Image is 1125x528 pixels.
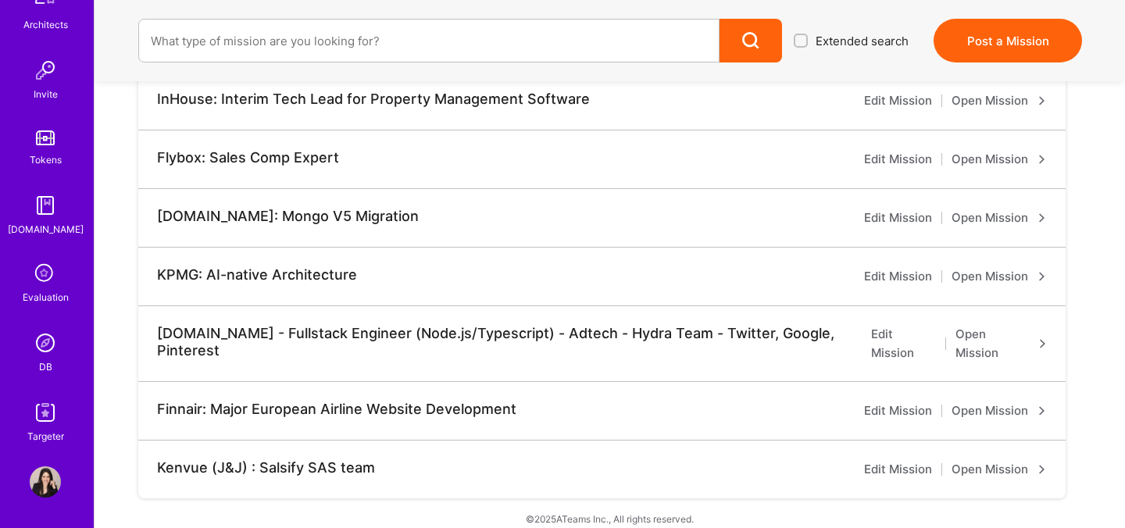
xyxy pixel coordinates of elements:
[1037,213,1047,223] i: icon ArrowRight
[157,91,590,108] div: InHouse: Interim Tech Lead for Property Management Software
[1037,406,1047,416] i: icon ArrowRight
[157,208,419,225] div: [DOMAIN_NAME]: Mongo V5 Migration
[26,466,65,498] a: User Avatar
[952,209,1047,227] a: Open Mission
[864,150,932,169] a: Edit Mission
[23,16,68,33] div: Architects
[952,150,1047,169] a: Open Mission
[34,86,58,102] div: Invite
[864,401,932,420] a: Edit Mission
[952,401,1047,420] a: Open Mission
[30,55,61,86] img: Invite
[39,359,52,375] div: DB
[157,325,871,359] div: [DOMAIN_NAME] - Fullstack Engineer (Node.js/Typescript) - Adtech - Hydra Team - Twitter, Google, ...
[30,397,61,428] img: Skill Targeter
[1038,339,1047,348] i: icon ArrowRight
[157,401,516,418] div: Finnair: Major European Airline Website Development
[30,466,61,498] img: User Avatar
[864,267,932,286] a: Edit Mission
[1037,96,1047,105] i: icon ArrowRight
[30,190,61,221] img: guide book
[1037,272,1047,281] i: icon ArrowRight
[864,91,932,110] a: Edit Mission
[23,289,69,305] div: Evaluation
[952,91,1047,110] a: Open Mission
[8,221,84,237] div: [DOMAIN_NAME]
[30,152,62,168] div: Tokens
[36,130,55,145] img: tokens
[952,267,1047,286] a: Open Mission
[955,325,1047,362] a: Open Mission
[151,21,707,61] input: What type of mission are you looking for?
[157,459,375,476] div: Kenvue (J&J) : Salsify SAS team
[864,209,932,227] a: Edit Mission
[864,460,932,479] a: Edit Mission
[1037,465,1047,474] i: icon ArrowRight
[952,460,1047,479] a: Open Mission
[157,266,357,284] div: KPMG: AI-native Architecture
[1037,155,1047,164] i: icon ArrowRight
[742,32,760,50] i: icon Search
[871,325,936,362] a: Edit Mission
[30,327,61,359] img: Admin Search
[30,259,60,289] i: icon SelectionTeam
[816,33,909,49] span: Extended search
[934,19,1082,62] button: Post a Mission
[27,428,64,444] div: Targeter
[157,149,339,166] div: Flybox: Sales Comp Expert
